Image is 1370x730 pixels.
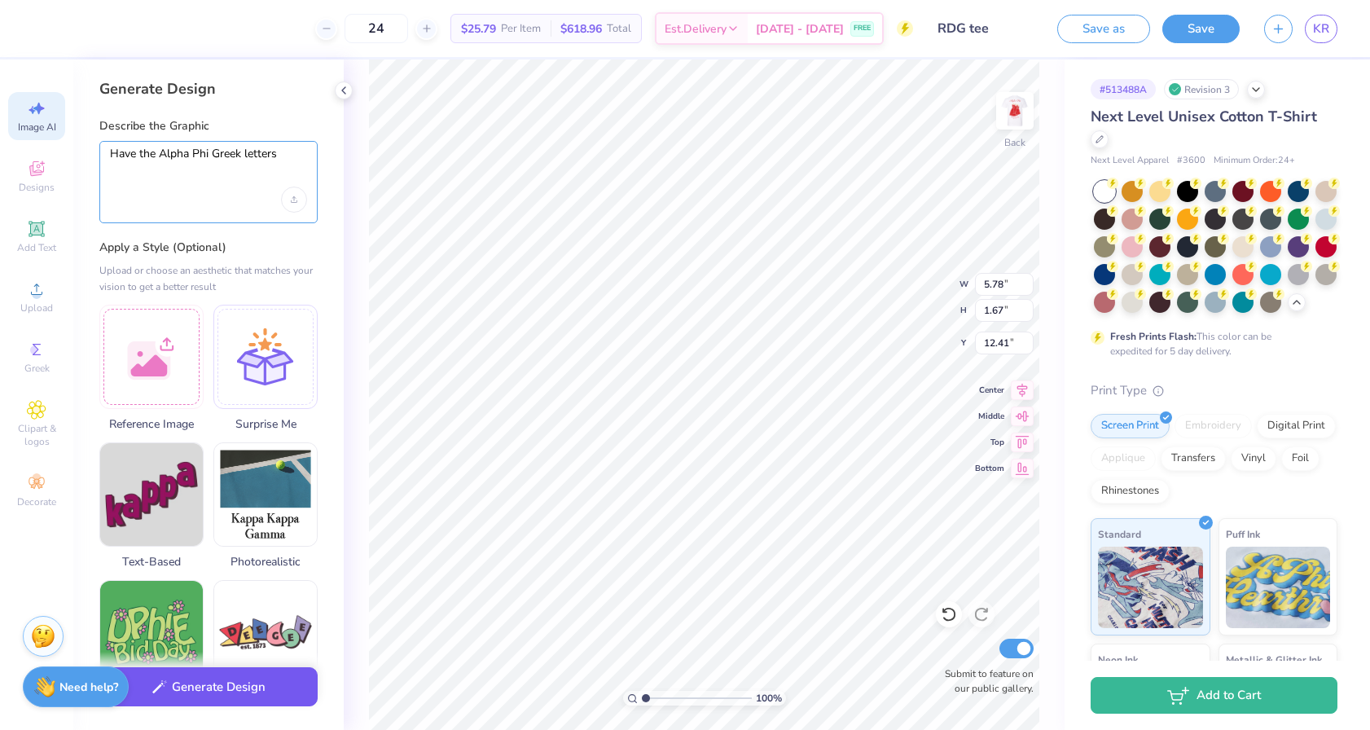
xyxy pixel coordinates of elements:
[1091,107,1317,126] span: Next Level Unisex Cotton T-Shirt
[1226,526,1260,543] span: Puff Ink
[17,495,56,508] span: Decorate
[99,240,318,256] label: Apply a Style (Optional)
[1091,479,1170,504] div: Rhinestones
[100,443,203,546] img: Text-Based
[1177,154,1205,168] span: # 3600
[213,553,318,570] span: Photorealistic
[1091,414,1170,438] div: Screen Print
[1226,547,1331,628] img: Puff Ink
[1110,329,1311,358] div: This color can be expedited for 5 day delivery.
[99,416,204,433] span: Reference Image
[854,23,871,34] span: FREE
[214,581,317,684] img: 80s & 90s
[8,422,65,448] span: Clipart & logos
[100,581,203,684] img: 60s & 70s
[1098,547,1203,628] img: Standard
[1313,20,1329,38] span: KR
[1057,15,1150,43] button: Save as
[345,14,408,43] input: – –
[1226,651,1322,668] span: Metallic & Glitter Ink
[1091,154,1169,168] span: Next Level Apparel
[1257,414,1336,438] div: Digital Print
[461,20,496,37] span: $25.79
[99,667,318,707] button: Generate Design
[756,691,782,706] span: 100 %
[1161,446,1226,471] div: Transfers
[1098,651,1138,668] span: Neon Ink
[1091,381,1337,400] div: Print Type
[110,147,307,187] textarea: Have the Alpha Phi Greek letters
[1164,79,1239,99] div: Revision 3
[24,362,50,375] span: Greek
[1214,154,1295,168] span: Minimum Order: 24 +
[1175,414,1252,438] div: Embroidery
[1162,15,1240,43] button: Save
[17,241,56,254] span: Add Text
[999,95,1031,127] img: Back
[213,416,318,433] span: Surprise Me
[975,411,1004,422] span: Middle
[607,20,631,37] span: Total
[925,12,1045,45] input: Untitled Design
[99,553,204,570] span: Text-Based
[560,20,602,37] span: $618.96
[665,20,727,37] span: Est. Delivery
[99,118,318,134] label: Describe the Graphic
[1305,15,1337,43] a: KR
[99,79,318,99] div: Generate Design
[975,463,1004,474] span: Bottom
[1231,446,1276,471] div: Vinyl
[59,679,118,695] strong: Need help?
[1091,79,1156,99] div: # 513488A
[1091,677,1337,714] button: Add to Cart
[1091,446,1156,471] div: Applique
[756,20,844,37] span: [DATE] - [DATE]
[214,443,317,546] img: Photorealistic
[1004,135,1025,150] div: Back
[936,666,1034,696] label: Submit to feature on our public gallery.
[20,301,53,314] span: Upload
[281,187,307,213] div: Upload image
[19,181,55,194] span: Designs
[975,437,1004,448] span: Top
[975,385,1004,396] span: Center
[1110,330,1197,343] strong: Fresh Prints Flash:
[1098,526,1141,543] span: Standard
[1281,446,1320,471] div: Foil
[18,121,56,134] span: Image AI
[99,262,318,295] div: Upload or choose an aesthetic that matches your vision to get a better result
[501,20,541,37] span: Per Item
